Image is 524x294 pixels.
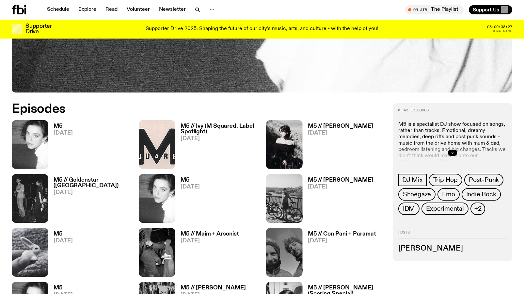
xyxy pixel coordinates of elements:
span: Experimental [426,205,464,212]
a: Indie Rock [462,188,501,201]
button: +2 [470,203,485,215]
h3: M5 [54,123,73,129]
a: Explore [74,5,100,14]
h3: M5 // Ivy (M Squared, Label Spotlight) [181,123,258,135]
a: Trip Hop [429,174,462,186]
h2: Episodes [12,103,343,115]
span: Emo [442,191,455,198]
h3: M5 [181,177,200,183]
img: A black and white photo of Lilly wearing a white blouse and looking up at the camera. [139,174,175,223]
a: Emo [437,188,459,201]
a: M5[DATE] [48,123,73,169]
h3: [PERSON_NAME] [398,245,507,252]
span: DJ Mix [402,176,423,184]
h2: Hosts [398,231,507,238]
a: Volunteer [123,5,154,14]
a: Shoegaze [398,188,436,201]
a: Schedule [43,5,73,14]
h3: M5 [54,231,73,237]
a: IDM [398,203,420,215]
h3: M5 // Con Pani + Paramat [308,231,376,237]
a: M5[DATE] [175,177,200,223]
h3: M5 // [PERSON_NAME] [308,123,373,129]
img: A black and white photo of Lilly wearing a white blouse and looking up at the camera. [12,120,48,169]
span: [DATE] [308,184,373,190]
span: 42 episodes [404,108,429,112]
span: Remaining [492,29,512,33]
span: Shoegaze [403,191,431,198]
h3: M5 [54,285,73,291]
a: M5[DATE] [48,231,73,277]
h3: M5 // [PERSON_NAME] [181,285,246,291]
a: M5 // Maim + Arsonist[DATE] [175,231,239,277]
span: [DATE] [54,130,73,136]
a: M5 // Ivy (M Squared, Label Spotlight)[DATE] [175,123,258,169]
span: Indie Rock [466,191,496,198]
button: On AirThe Playlist [405,5,464,14]
span: [DATE] [181,184,200,190]
p: Supporter Drive 2025: Shaping the future of our city’s music, arts, and culture - with the help o... [146,26,378,32]
a: Read [102,5,121,14]
h3: Supporter Drive [25,24,52,35]
a: Post-Punk [464,174,503,186]
span: Support Us [473,7,499,13]
span: [DATE] [54,190,131,195]
span: [DATE] [181,136,258,141]
span: Trip Hop [433,176,458,184]
a: M5 // [PERSON_NAME][DATE] [303,177,373,223]
span: IDM [403,205,415,212]
span: [DATE] [308,238,376,244]
span: +2 [474,205,482,212]
span: [DATE] [54,238,73,244]
p: M5 is a specialist DJ show focused on songs, rather than tracks. Emotional, dreamy melodies, deep... [398,122,507,190]
span: 08:09:38:27 [487,25,512,29]
span: [DATE] [308,130,373,136]
a: Experimental [421,203,468,215]
h3: M5 // Goldenstar ([GEOGRAPHIC_DATA]) [54,177,131,188]
a: M5 // [PERSON_NAME][DATE] [303,123,373,169]
h3: M5 // Maim + Arsonist [181,231,239,237]
a: DJ Mix [398,174,427,186]
h3: M5 // [PERSON_NAME] [308,177,373,183]
span: [DATE] [181,238,239,244]
button: Support Us [469,5,512,14]
a: Newsletter [155,5,190,14]
span: Post-Punk [469,176,499,184]
a: M5 // Goldenstar ([GEOGRAPHIC_DATA])[DATE] [48,177,131,223]
a: M5 // Con Pani + Paramat[DATE] [303,231,376,277]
